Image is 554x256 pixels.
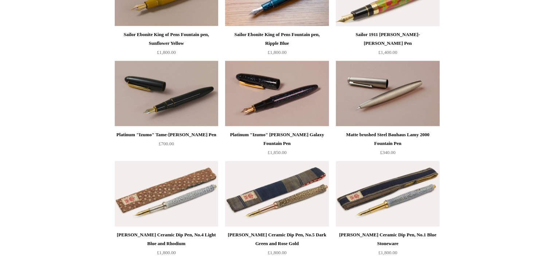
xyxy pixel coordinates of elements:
span: £1,400.00 [378,50,397,55]
span: £1,800.00 [157,250,176,255]
div: [PERSON_NAME] Ceramic Dip Pen, No.5 Dark Green and Rose Gold [227,231,327,248]
a: Matte brushed Steel Bauhaus Lamy 2000 Fountain Pen £340.00 [336,130,439,160]
a: Platinum "Izumo" Raden Galaxy Fountain Pen Platinum "Izumo" Raden Galaxy Fountain Pen [225,61,329,126]
span: £1,800.00 [378,250,397,255]
a: Platinum "Izumo" Tame-[PERSON_NAME] Pen £700.00 [115,130,218,160]
a: Steve Harrison Ceramic Dip Pen, No.4 Light Blue and Rhodium Steve Harrison Ceramic Dip Pen, No.4 ... [115,161,218,227]
div: Matte brushed Steel Bauhaus Lamy 2000 Fountain Pen [338,130,437,148]
a: Sailor 1911 [PERSON_NAME]-[PERSON_NAME] Pen £1,400.00 [336,30,439,60]
div: Platinum "Izumo" Tame-[PERSON_NAME] Pen [117,130,216,139]
a: Platinum "Izumo" Tame-nuri Fountain Pen Platinum "Izumo" Tame-nuri Fountain Pen [115,61,218,126]
img: Matte brushed Steel Bauhaus Lamy 2000 Fountain Pen [336,61,439,126]
img: Platinum "Izumo" Tame-nuri Fountain Pen [115,61,218,126]
div: Sailor Ebonite King of Pens Fountain pen, Ripple Blue [227,30,327,48]
span: £340.00 [380,150,395,155]
a: Steve Harrison Ceramic Dip Pen, No.1 Blue Stoneware Steve Harrison Ceramic Dip Pen, No.1 Blue Sto... [336,161,439,227]
span: £1,800.00 [268,50,287,55]
img: Steve Harrison Ceramic Dip Pen, No.1 Blue Stoneware [336,161,439,227]
div: [PERSON_NAME] Ceramic Dip Pen, No.4 Light Blue and Rhodium [117,231,216,248]
a: Platinum "Izumo" [PERSON_NAME] Galaxy Fountain Pen £1,850.00 [225,130,329,160]
span: £1,800.00 [268,250,287,255]
div: Platinum "Izumo" [PERSON_NAME] Galaxy Fountain Pen [227,130,327,148]
a: Steve Harrison Ceramic Dip Pen, No.5 Dark Green and Rose Gold Steve Harrison Ceramic Dip Pen, No.... [225,161,329,227]
span: £1,850.00 [268,150,287,155]
span: £1,800.00 [157,50,176,55]
div: Sailor 1911 [PERSON_NAME]-[PERSON_NAME] Pen [338,30,437,48]
img: Steve Harrison Ceramic Dip Pen, No.5 Dark Green and Rose Gold [225,161,329,227]
div: Sailor Ebonite King of Pens Fountain pen, Sunflower Yellow [117,30,216,48]
a: Matte brushed Steel Bauhaus Lamy 2000 Fountain Pen Matte brushed Steel Bauhaus Lamy 2000 Fountain... [336,61,439,126]
a: Sailor Ebonite King of Pens Fountain pen, Ripple Blue £1,800.00 [225,30,329,60]
img: Platinum "Izumo" Raden Galaxy Fountain Pen [225,61,329,126]
a: Sailor Ebonite King of Pens Fountain pen, Sunflower Yellow £1,800.00 [115,30,218,60]
div: [PERSON_NAME] Ceramic Dip Pen, No.1 Blue Stoneware [338,231,437,248]
span: £700.00 [158,141,174,146]
img: Steve Harrison Ceramic Dip Pen, No.4 Light Blue and Rhodium [115,161,218,227]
